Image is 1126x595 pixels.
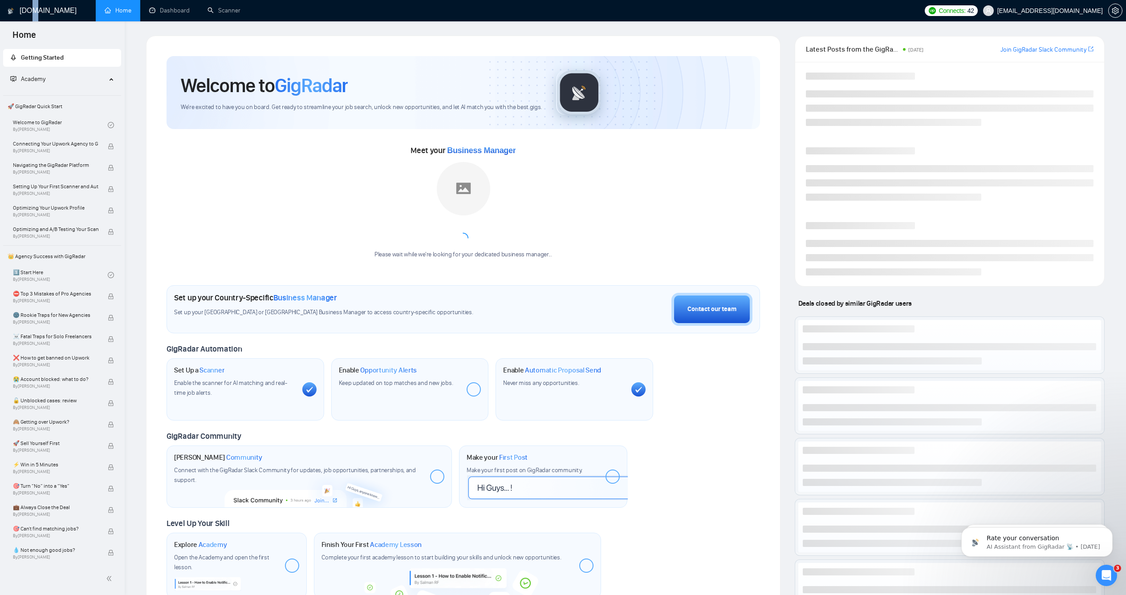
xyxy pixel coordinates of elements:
[13,524,98,533] span: 🎯 Can't find matching jobs?
[370,540,422,549] span: Academy Lesson
[503,366,601,375] h1: Enable
[108,357,114,364] span: lock
[13,533,98,538] span: By [PERSON_NAME]
[13,469,98,474] span: By [PERSON_NAME]
[967,6,974,16] span: 42
[108,379,114,385] span: lock
[13,320,98,325] span: By [PERSON_NAME]
[321,554,561,561] span: Complete your first academy lesson to start building your skills and unlock new opportunities.
[13,490,98,496] span: By [PERSON_NAME]
[108,507,114,513] span: lock
[339,379,453,387] span: Keep updated on top matches and new jobs.
[108,293,114,300] span: lock
[174,308,521,317] span: Set up your [GEOGRAPHIC_DATA] or [GEOGRAPHIC_DATA] Business Manager to access country-specific op...
[13,265,108,285] a: 1️⃣ Start HereBy[PERSON_NAME]
[174,554,269,571] span: Open the Academy and open the first lesson.
[13,170,98,175] span: By [PERSON_NAME]
[174,466,416,484] span: Connect with the GigRadar Slack Community for updates, job opportunities, partnerships, and support.
[174,293,337,303] h1: Set up your Country-Specific
[108,315,114,321] span: lock
[13,482,98,490] span: 🎯 Turn “No” into a “Yes”
[13,439,98,448] span: 🚀 Sell Yourself First
[13,405,98,410] span: By [PERSON_NAME]
[21,54,64,61] span: Getting Started
[207,7,240,14] a: searchScanner
[1114,565,1121,572] span: 3
[13,555,98,560] span: By [PERSON_NAME]
[467,453,528,462] h1: Make your
[108,336,114,342] span: lock
[13,384,98,389] span: By [PERSON_NAME]
[13,341,98,346] span: By [PERSON_NAME]
[321,540,422,549] h1: Finish Your First
[174,379,287,397] span: Enable the scanner for AI matching and real-time job alerts.
[13,448,98,453] span: By [PERSON_NAME]
[339,366,417,375] h1: Enable
[108,207,114,214] span: lock
[108,421,114,428] span: lock
[108,528,114,534] span: lock
[4,97,120,115] span: 🚀 GigRadar Quick Start
[10,54,16,61] span: rocket
[939,6,965,16] span: Connects:
[275,73,348,97] span: GigRadar
[13,225,98,234] span: Optimizing and A/B Testing Your Scanner for Better Results
[181,103,542,112] span: We're excited to have you on board. Get ready to streamline your job search, unlock new opportuni...
[13,115,108,135] a: Welcome to GigRadarBy[PERSON_NAME]
[929,7,936,14] img: upwork-logo.png
[1088,45,1093,53] a: export
[10,75,45,83] span: Academy
[13,512,98,517] span: By [PERSON_NAME]
[13,148,98,154] span: By [PERSON_NAME]
[13,460,98,469] span: ⚡ Win in 5 Minutes
[948,509,1126,571] iframe: Intercom notifications message
[13,546,98,555] span: 💧 Not enough good jobs?
[411,146,516,155] span: Meet your
[5,28,43,47] span: Home
[503,379,579,387] span: Never miss any opportunities.
[167,518,229,528] span: Level Up Your Skill
[174,453,262,462] h1: [PERSON_NAME]
[360,366,417,375] span: Opportunity Alerts
[8,4,14,18] img: logo
[687,304,736,314] div: Contact our team
[181,73,348,97] h1: Welcome to
[13,332,98,341] span: ☠️ Fatal Traps for Solo Freelancers
[108,122,114,128] span: check-circle
[10,76,16,82] span: fund-projection-screen
[13,298,98,304] span: By [PERSON_NAME]
[21,75,45,83] span: Academy
[13,161,98,170] span: Navigating the GigRadar Platform
[174,366,224,375] h1: Set Up a
[1000,45,1086,55] a: Join GigRadar Slack Community
[167,344,242,354] span: GigRadar Automation
[437,162,490,215] img: placeholder.png
[13,203,98,212] span: Optimizing Your Upwork Profile
[457,232,469,243] span: loading
[1096,565,1117,586] iframe: Intercom live chat
[13,426,98,432] span: By [PERSON_NAME]
[199,540,227,549] span: Academy
[108,400,114,406] span: lock
[1108,4,1122,18] button: setting
[106,574,115,583] span: double-left
[13,503,98,512] span: 💼 Always Close the Deal
[499,453,528,462] span: First Post
[908,47,923,53] span: [DATE]
[13,182,98,191] span: Setting Up Your First Scanner and Auto-Bidder
[108,443,114,449] span: lock
[108,464,114,470] span: lock
[13,311,98,320] span: 🌚 Rookie Traps for New Agencies
[1108,7,1122,14] a: setting
[369,251,557,259] div: Please wait while we're looking for your dedicated business manager...
[108,550,114,556] span: lock
[108,486,114,492] span: lock
[795,295,915,311] span: Deals closed by similar GigRadar users
[108,229,114,235] span: lock
[13,191,98,196] span: By [PERSON_NAME]
[13,396,98,405] span: 🔓 Unblocked cases: review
